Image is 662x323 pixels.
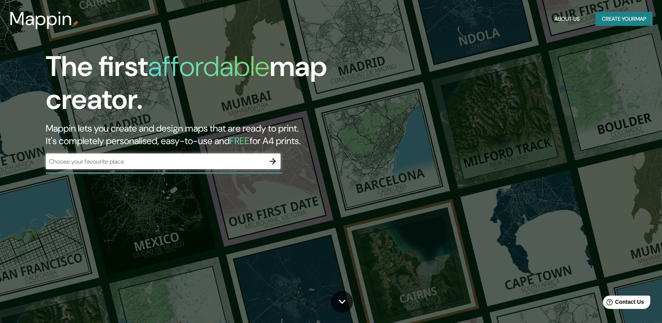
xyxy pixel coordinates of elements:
[9,8,72,30] h3: Mappin
[46,50,377,122] h1: The first map creator.
[595,12,653,26] button: Create yourmap
[551,12,583,26] button: About Us
[148,48,270,85] h1: affordable
[46,122,377,147] h2: Mappin lets you create and design maps that are ready to print. It's completely personalised, eas...
[72,20,79,27] img: mappin-pin
[46,157,265,166] input: Choose your favourite place
[592,292,653,314] iframe: Help widget launcher
[230,135,250,147] h5: FREE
